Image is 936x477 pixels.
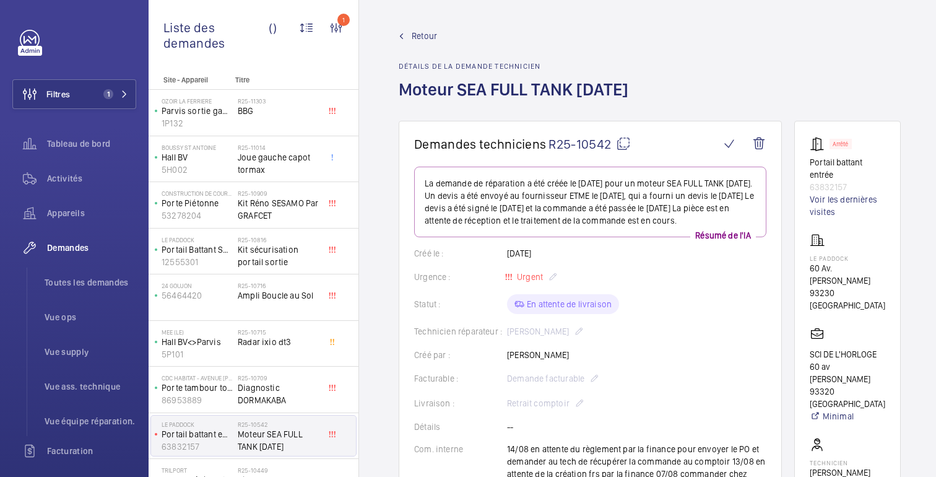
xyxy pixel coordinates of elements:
font: R25-10715 [238,328,266,336]
font: Moteur SEA FULL TANK [DATE] [238,429,303,452]
font: Kit sécurisation portail sortie [238,245,298,267]
font: R25-10816 [238,236,266,243]
font: Hall BV [162,152,188,162]
font: 86953889 [162,395,202,405]
font: 5P101 [162,349,183,359]
font: 53278204 [162,211,201,221]
font: MEE (LE) [162,328,184,336]
font: Minimal [823,411,854,421]
font: () [269,20,277,35]
font: Détails de la demande technicien [399,62,540,71]
font: Activités [47,173,82,183]
font: Voir les dernières visites [810,195,877,217]
font: BOUSSY ST ANTOINE [162,144,216,151]
font: Retour [412,31,437,41]
font: Kit Réno SESAMO Par GRAFCET [238,198,318,221]
font: Vue ass. technique [45,382,120,392]
font: 1 [107,90,110,98]
font: Vue équipe réparation. [45,416,136,426]
font: SCI DE L'HORLOGE 60 av [PERSON_NAME] 93320 [GEOGRAPHIC_DATA] [810,349,885,409]
font: Facturation [47,446,93,456]
font: CONSTRUCTION DE COURANTS [162,190,243,197]
font: 56464420 [162,291,202,300]
font: La demande de réparation a été créée le [DATE] pour un moteur SEA FULL TANK [DATE]. Un devis a ét... [425,178,754,225]
font: 93230 [GEOGRAPHIC_DATA] [810,288,885,310]
font: R25-10709 [238,374,267,382]
font: 24 GOUJON [162,282,192,289]
font: Toutes les demandes [45,278,129,287]
font: Portail Battant Sortie [162,245,241,255]
font: R25-11014 [238,144,266,151]
font: Porte Piétonne [162,198,219,208]
font: Diagnostic DORMAKABA [238,383,287,405]
font: 60 Av. [PERSON_NAME] [810,263,870,286]
font: Joue gauche capot tormax [238,152,310,175]
font: Portail battant entrée [162,429,242,439]
font: Demandes [47,243,89,253]
font: R25-10909 [238,190,267,197]
font: Appareils [47,208,85,218]
img: automatic_door.svg [810,136,830,151]
font: Parvis sortie gauche [162,106,241,116]
font: Hall BV<>Parvis [162,337,221,347]
font: Liste des demandes [163,20,225,51]
font: R25-10716 [238,282,266,289]
font: CDC Habitat - Avenue [PERSON_NAME] [162,374,267,382]
font: Titre [235,76,249,84]
font: BBG [238,106,254,116]
font: 5H002 [162,165,188,175]
font: Résumé de l'IA [695,230,751,240]
font: Arrêté [833,140,849,147]
font: Moteur SEA FULL TANK [DATE] [399,79,628,100]
font: Demandes techniciens [414,136,546,152]
font: Porte tambour tournant dormakaba [162,383,298,393]
font: 12555301 [162,257,198,267]
font: Vue supply [45,347,89,357]
button: Filtres1 [12,79,136,109]
font: R25-11303 [238,97,266,105]
font: TRILPORT [162,466,187,474]
font: OZOIR LA FERRIERE [162,97,212,105]
font: Le Paddock [810,255,849,262]
font: Le Paddock [162,236,194,243]
font: Ampli Boucle au Sol [238,291,313,300]
font: Radar ixio dt3 [238,337,292,347]
font: Portail battant entrée [810,157,862,180]
font: Le Paddock [162,421,194,428]
font: Site - Appareil [163,76,208,84]
font: Filtres [46,89,70,99]
font: R25-10542 [238,421,267,428]
a: Minimal [810,410,885,422]
font: 63832157 [810,182,847,192]
font: Technicien [810,459,848,466]
font: R25-10542 [548,136,611,152]
a: Voir les dernières visites [810,193,885,218]
font: 63832157 [162,442,199,452]
font: 1P132 [162,118,183,128]
font: Tableau de bord [47,139,110,149]
font: Vue ops [45,312,76,322]
font: R25-10449 [238,466,267,474]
